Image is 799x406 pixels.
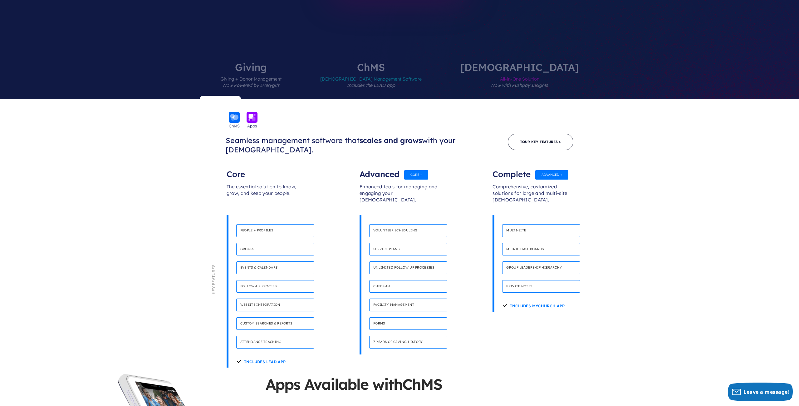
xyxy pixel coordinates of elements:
h4: Includes Mychurch App [502,299,565,312]
img: icon_apps-bckgrnd-600x600-1.png [247,112,257,123]
span: Apps [247,123,257,129]
h3: Seamless management software that with your [DEMOGRAPHIC_DATA]. [226,136,508,155]
h4: 7 years of giving history [369,336,447,349]
em: Now Powered by Everygift [223,82,279,88]
h4: Events & calendars [236,261,314,274]
div: Comprehensive, customized solutions for large and multi-site [DEMOGRAPHIC_DATA]. [493,177,572,215]
h4: Forms [369,317,447,330]
h4: Facility management [369,299,447,311]
label: [DEMOGRAPHIC_DATA] [442,62,598,99]
a: Tour Key Features > [508,134,573,150]
h4: Private notes [502,280,580,293]
label: Giving [202,62,300,99]
span: scales and grows [360,136,422,145]
span: Leave a message! [743,389,790,395]
span: [DEMOGRAPHIC_DATA] Management Software [320,72,422,99]
span: All-in-One Solution [460,72,579,99]
label: ChMS [301,62,440,99]
em: Includes the LEAD app [347,82,395,88]
h4: Volunteer scheduling [369,224,447,237]
img: icon_chms-bckgrnd-600x600-1.png [229,112,240,123]
h4: Multi-site [502,224,580,237]
h4: Attendance tracking [236,336,314,349]
h4: Unlimited follow up processes [369,261,447,274]
h4: Follow-up process [236,280,314,293]
h4: Check-in [369,280,447,293]
h4: Custom searches & reports [236,317,314,330]
span: Giving + Donor Management [220,72,282,99]
h5: Apps Available with [266,374,453,404]
button: Leave a message! [728,383,793,401]
h4: Service plans [369,243,447,256]
h4: Metric dashboards [502,243,580,256]
div: Core [227,165,306,177]
div: Complete [493,165,572,177]
h4: Groups [236,243,314,256]
h4: People + Profiles [236,224,314,237]
span: ChMS [229,123,240,129]
div: Advanced [360,165,439,177]
h4: Group leadership hierarchy [502,261,580,274]
span: ChMS [402,375,442,394]
h4: Website integration [236,299,314,311]
h4: Includes Lead App [236,354,286,368]
div: Enhanced tools for managing and engaging your [DEMOGRAPHIC_DATA]. [360,177,439,215]
em: Now with Pushpay Insights [491,82,548,88]
div: The essential solution to know, grow, and keep your people. [227,177,306,215]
